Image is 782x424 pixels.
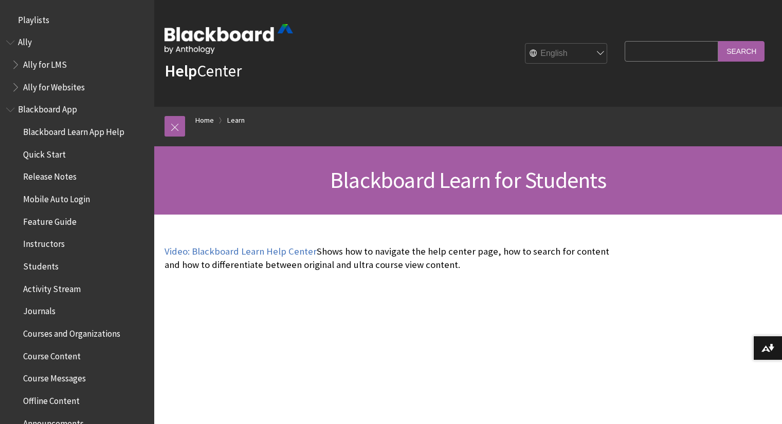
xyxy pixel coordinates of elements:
[23,146,66,160] span: Quick Start
[23,258,59,272] span: Students
[165,245,317,258] a: Video: Blackboard Learn Help Center
[23,325,120,339] span: Courses and Organizations
[23,56,67,70] span: Ally for LMS
[23,123,124,137] span: Blackboard Learn App Help
[718,41,765,61] input: Search
[18,34,32,48] span: Ally
[23,303,56,317] span: Journals
[165,245,620,272] p: Shows how to navigate the help center page, how to search for content and how to differentiate be...
[23,348,81,361] span: Course Content
[23,236,65,249] span: Instructors
[23,190,90,204] span: Mobile Auto Login
[227,114,245,127] a: Learn
[165,61,197,81] strong: Help
[23,213,77,227] span: Feature Guide
[6,11,148,29] nav: Book outline for Playlists
[23,168,77,182] span: Release Notes
[525,44,608,64] select: Site Language Selector
[165,24,293,54] img: Blackboard by Anthology
[165,61,242,81] a: HelpCenter
[23,79,85,92] span: Ally for Websites
[195,114,214,127] a: Home
[6,34,148,96] nav: Book outline for Anthology Ally Help
[330,166,606,194] span: Blackboard Learn for Students
[18,101,77,115] span: Blackboard App
[18,11,49,25] span: Playlists
[23,392,80,406] span: Offline Content
[23,280,81,294] span: Activity Stream
[23,370,86,384] span: Course Messages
